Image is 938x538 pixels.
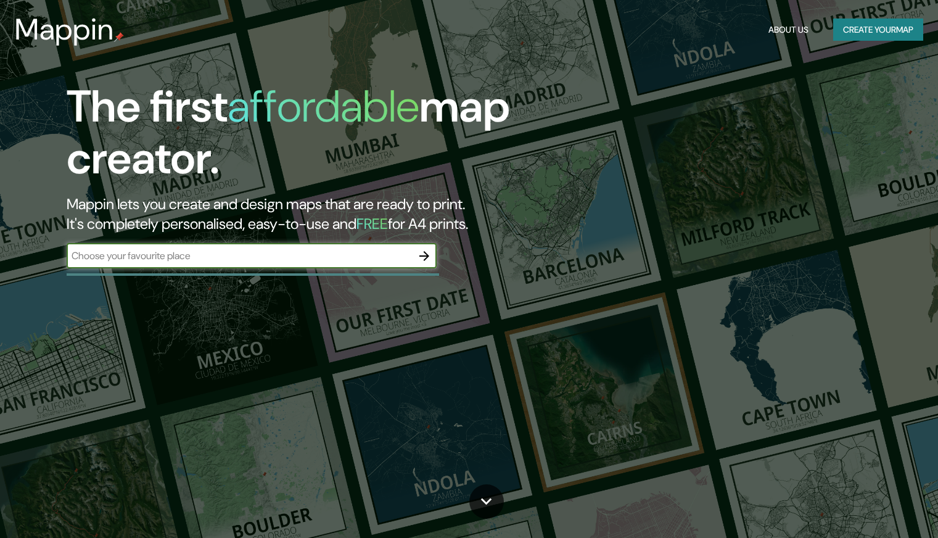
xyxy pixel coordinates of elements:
h2: Mappin lets you create and design maps that are ready to print. It's completely personalised, eas... [67,194,536,234]
button: Create yourmap [833,19,923,41]
button: About Us [763,19,813,41]
img: mappin-pin [114,32,124,42]
input: Choose your favourite place [67,249,412,263]
h1: affordable [228,78,419,135]
h1: The first map creator. [67,81,536,194]
h5: FREE [356,214,388,233]
h3: Mappin [15,12,114,47]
